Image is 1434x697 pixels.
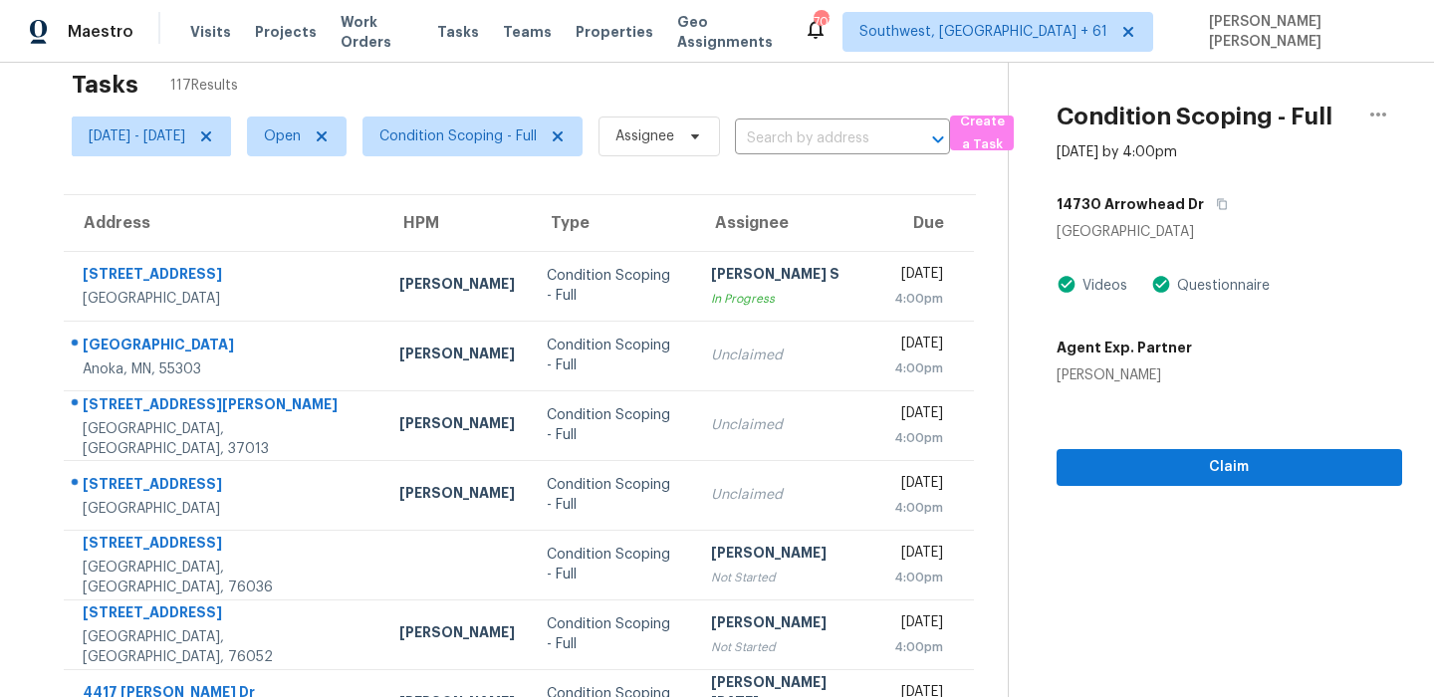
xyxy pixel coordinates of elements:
div: [PERSON_NAME] [399,344,515,368]
div: [PERSON_NAME] [711,612,861,637]
div: 4:00pm [893,637,944,657]
div: [DATE] [893,403,944,428]
div: [GEOGRAPHIC_DATA] [83,335,367,359]
span: Work Orders [341,12,413,52]
div: Not Started [711,637,861,657]
h5: Agent Exp. Partner [1057,338,1192,357]
button: Claim [1057,449,1402,486]
div: [PERSON_NAME] [399,413,515,438]
div: 4:00pm [893,498,944,518]
div: 4:00pm [893,568,944,587]
div: 4:00pm [893,428,944,448]
button: Copy Address [1204,186,1231,222]
div: [DATE] [893,473,944,498]
div: [GEOGRAPHIC_DATA] [83,289,367,309]
div: Unclaimed [711,485,861,505]
div: [PERSON_NAME] [1057,365,1192,385]
div: [PERSON_NAME] [711,543,861,568]
div: Condition Scoping - Full [547,614,679,654]
div: [DATE] [893,612,944,637]
div: Condition Scoping - Full [547,475,679,515]
th: Due [877,195,975,251]
div: Condition Scoping - Full [547,266,679,306]
span: 117 Results [170,76,238,96]
div: [DATE] by 4:00pm [1057,142,1177,162]
div: [STREET_ADDRESS] [83,602,367,627]
div: [DATE] [893,334,944,358]
div: [STREET_ADDRESS][PERSON_NAME] [83,394,367,419]
span: Teams [503,22,552,42]
span: Open [264,126,301,146]
div: [PERSON_NAME] S [711,264,861,289]
span: Create a Task [960,111,1004,156]
input: Search by address [735,123,894,154]
div: In Progress [711,289,861,309]
div: Anoka, MN, 55303 [83,359,367,379]
div: Not Started [711,568,861,587]
th: Address [64,195,383,251]
div: [DATE] [893,543,944,568]
div: Condition Scoping - Full [547,545,679,584]
span: Claim [1073,455,1386,480]
div: [GEOGRAPHIC_DATA], [GEOGRAPHIC_DATA], 76052 [83,627,367,667]
h2: Condition Scoping - Full [1057,107,1332,126]
img: Artifact Present Icon [1057,274,1076,295]
th: Type [531,195,695,251]
span: Visits [190,22,231,42]
div: Videos [1076,276,1127,296]
button: Create a Task [950,116,1014,150]
div: Condition Scoping - Full [547,336,679,375]
div: Questionnaire [1171,276,1270,296]
div: 707 [814,12,828,32]
span: Maestro [68,22,133,42]
div: [GEOGRAPHIC_DATA] [83,499,367,519]
span: Properties [576,22,653,42]
div: [GEOGRAPHIC_DATA], [GEOGRAPHIC_DATA], 37013 [83,419,367,459]
div: 4:00pm [893,289,944,309]
div: Unclaimed [711,415,861,435]
div: [STREET_ADDRESS] [83,264,367,289]
span: Southwest, [GEOGRAPHIC_DATA] + 61 [859,22,1107,42]
div: Condition Scoping - Full [547,405,679,445]
div: [PERSON_NAME] [399,274,515,299]
th: HPM [383,195,531,251]
div: [STREET_ADDRESS] [83,533,367,558]
div: [PERSON_NAME] [399,622,515,647]
span: Geo Assignments [677,12,781,52]
img: Artifact Present Icon [1151,274,1171,295]
div: 4:00pm [893,358,944,378]
span: Projects [255,22,317,42]
div: [STREET_ADDRESS] [83,474,367,499]
div: [GEOGRAPHIC_DATA], [GEOGRAPHIC_DATA], 76036 [83,558,367,597]
span: Assignee [615,126,674,146]
button: Open [924,125,952,153]
div: [DATE] [893,264,944,289]
div: Unclaimed [711,346,861,365]
div: [PERSON_NAME] [399,483,515,508]
span: [PERSON_NAME] [PERSON_NAME] [1201,12,1404,52]
span: Tasks [437,25,479,39]
h2: Tasks [72,75,138,95]
h5: 14730 Arrowhead Dr [1057,194,1204,214]
span: [DATE] - [DATE] [89,126,185,146]
span: Condition Scoping - Full [379,126,537,146]
th: Assignee [695,195,877,251]
div: [GEOGRAPHIC_DATA] [1057,222,1402,242]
